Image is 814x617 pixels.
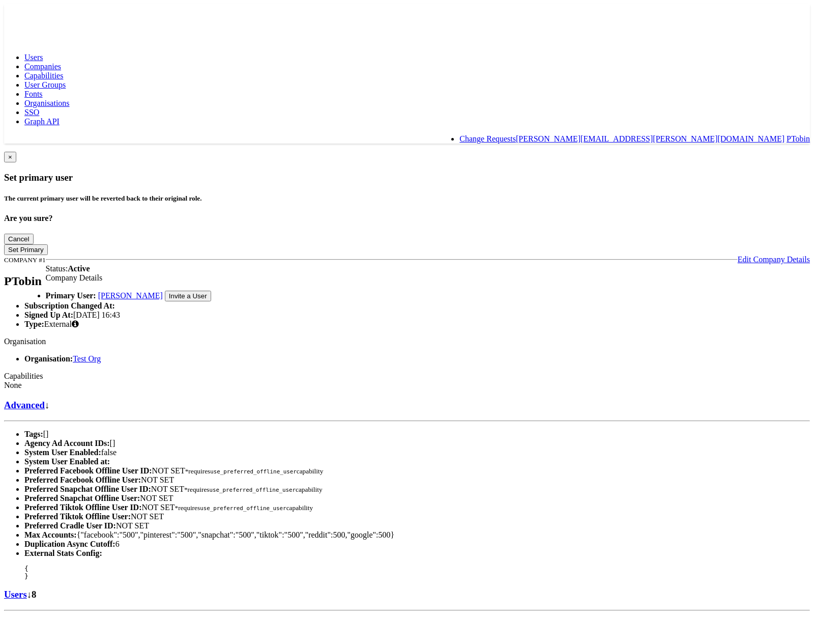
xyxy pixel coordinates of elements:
b: Signed Up At: [24,311,73,319]
b: Type: [24,320,44,328]
li: NOT SET [24,521,810,530]
a: PTobin [787,134,810,143]
span: Internal (staff) or External (client) [72,320,79,328]
small: *requires capability [184,486,323,493]
li: NOT SET [24,475,810,485]
a: Users [24,53,43,62]
b: System User Enabled at: [24,457,110,466]
a: Change Requests [459,134,516,143]
a: Edit Company Details [738,255,810,264]
b: Agency Ad Account IDs: [24,439,110,447]
li: [DATE] 16:43 [24,311,810,320]
b: Active [68,264,90,273]
b: Primary User: [46,291,96,300]
div: Status: [4,264,810,273]
div: None [4,381,810,390]
a: Fonts [24,90,43,98]
div: Company Details [4,273,810,283]
b: Max Accounts: [24,530,77,539]
h3: Set primary user [4,172,810,183]
button: Set Primary [4,244,48,255]
b: Subscription Changed At: [24,301,115,310]
a: [PERSON_NAME] [98,291,163,300]
div: Capabilities [4,372,810,381]
li: NOT SET [24,503,810,512]
button: Invite a User [165,291,211,301]
b: Preferred Snapchat Offline User: [24,494,140,502]
b: Preferred Cradle User ID: [24,521,116,530]
b: Preferred Facebook Offline User: [24,475,141,484]
code: use_preferred_offline_user [200,505,286,512]
li: NOT SET [24,485,810,494]
a: [PERSON_NAME][EMAIL_ADDRESS][PERSON_NAME][DOMAIN_NAME] [516,134,784,143]
li: NOT SET [24,494,810,503]
a: SSO [24,108,39,117]
li: [] [24,430,810,439]
li: 6 [24,540,810,549]
b: Tags: [24,430,43,438]
b: System User Enabled: [24,448,101,457]
pre: { } [24,565,810,580]
b: Preferred Tiktok Offline User ID: [24,503,142,512]
button: Cancel [4,234,34,244]
h5: The current primary user will be reverted back to their original role. [4,194,810,203]
li: {"facebook":"500","pinterest":"500","snapchat":"500","tiktok":"500","reddit":500,"google":500} [24,530,810,540]
small: *requires capability [185,467,324,475]
b: Preferred Facebook Offline User ID: [24,466,152,475]
a: Test Org [73,354,101,363]
b: Preferred Tiktok Offline User: [24,512,131,521]
li: false [24,448,810,457]
div: Organisation [4,337,810,346]
a: Companies [24,62,61,71]
h2: PTobin [4,274,46,288]
h3: ↓ [4,400,810,411]
li: NOT SET [24,466,810,475]
b: Preferred Snapchat Offline User ID: [24,485,151,493]
span: × [8,153,12,161]
li: NOT SET [24,512,810,521]
a: Capabilities [24,71,63,80]
small: *requires capability [175,504,313,512]
li: [] [24,439,810,448]
a: User Groups [24,80,66,89]
h3: ↓ [4,589,810,600]
code: use_preferred_offline_user [210,468,297,475]
a: Graph API [24,117,60,126]
b: Organisation: [24,354,73,363]
span: 8 [32,589,36,600]
a: Advanced [4,400,45,410]
h4: Are you sure? [4,214,810,223]
small: COMPANY #1 [4,256,46,264]
li: External [24,320,810,329]
button: Close [4,152,16,162]
b: Duplication Async Cutoff: [24,540,115,548]
a: Users [4,589,27,600]
code: use_preferred_offline_user [210,487,296,493]
b: External Stats Config: [24,549,102,557]
a: Organisations [24,99,70,107]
